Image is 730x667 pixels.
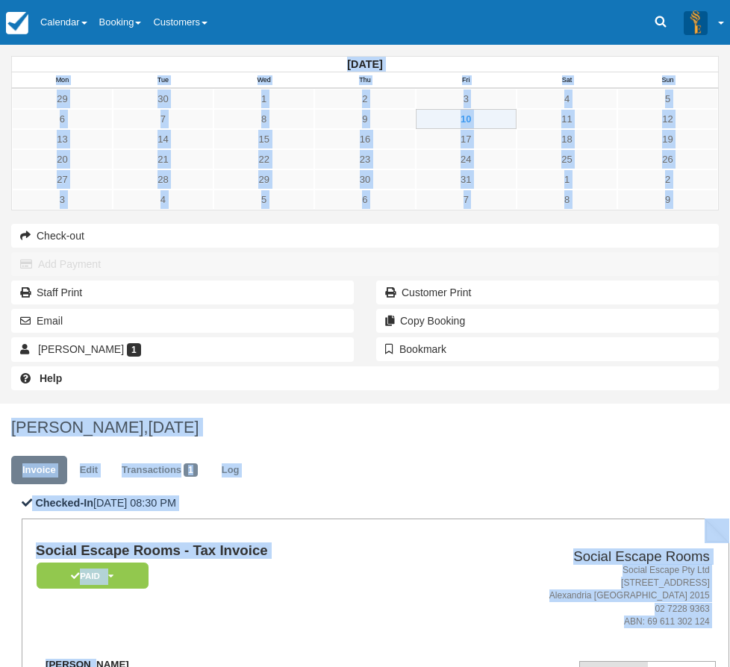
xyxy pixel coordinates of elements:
a: 18 [517,129,617,149]
h1: [PERSON_NAME], [11,419,719,436]
strong: [DATE] [347,58,382,70]
button: Copy Booking [376,309,719,333]
a: 2 [314,89,415,109]
th: Fri [416,72,517,89]
a: 15 [213,129,314,149]
a: 3 [12,190,113,210]
a: Transactions1 [110,456,209,485]
span: 1 [184,463,198,477]
a: 10 [416,109,517,129]
address: Social Escape Pty Ltd [STREET_ADDRESS] Alexandria [GEOGRAPHIC_DATA] 2015 02 7228 9363 ABN: 69 611... [457,564,710,628]
a: 7 [113,109,213,129]
button: Add Payment [11,252,719,276]
a: 29 [213,169,314,190]
a: 30 [113,89,213,109]
a: Staff Print [11,281,354,304]
span: [PERSON_NAME] [38,343,124,355]
a: 11 [517,109,617,129]
h2: Social Escape Rooms [457,549,710,565]
a: 29 [12,89,113,109]
button: Email [11,309,354,333]
th: Tue [113,72,213,89]
a: 23 [314,149,415,169]
a: 28 [113,169,213,190]
a: 3 [416,89,517,109]
a: 9 [314,109,415,129]
a: 6 [314,190,415,210]
a: 7 [416,190,517,210]
a: 4 [517,89,617,109]
a: 16 [314,129,415,149]
a: 4 [113,190,213,210]
a: 31 [416,169,517,190]
img: A3 [684,10,708,34]
a: [PERSON_NAME] 1 [11,337,354,361]
a: 8 [213,109,314,129]
th: Mon [12,72,113,89]
p: [DATE] 08:30 PM [22,495,729,511]
b: Help [40,372,62,384]
th: Sun [617,72,718,89]
a: 30 [314,169,415,190]
a: 26 [617,149,718,169]
a: 27 [12,169,113,190]
a: 12 [617,109,718,129]
a: 5 [617,89,718,109]
h1: Social Escape Rooms - Tax Invoice [36,543,451,559]
a: 21 [113,149,213,169]
th: Sat [517,72,617,89]
a: Paid [36,562,143,589]
th: Wed [213,72,314,89]
a: Log [210,456,251,485]
a: 20 [12,149,113,169]
span: 1 [127,343,141,357]
a: 6 [12,109,113,129]
em: Paid [37,563,149,589]
a: 13 [12,129,113,149]
button: Check-out [11,224,719,248]
a: 22 [213,149,314,169]
span: [DATE] [148,418,199,436]
a: Customer Print [376,281,719,304]
a: 24 [416,149,517,169]
a: 1 [517,169,617,190]
a: Edit [69,456,109,485]
a: 2 [617,169,718,190]
a: 14 [113,129,213,149]
a: Help [11,366,719,390]
th: Thu [314,72,415,89]
button: Bookmark [376,337,719,361]
a: Invoice [11,456,67,485]
a: 5 [213,190,314,210]
img: checkfront-main-nav-mini-logo.png [6,12,28,34]
b: Checked-In [35,497,93,509]
a: 17 [416,129,517,149]
a: 9 [617,190,718,210]
a: 25 [517,149,617,169]
a: 8 [517,190,617,210]
a: 19 [617,129,718,149]
a: 1 [213,89,314,109]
